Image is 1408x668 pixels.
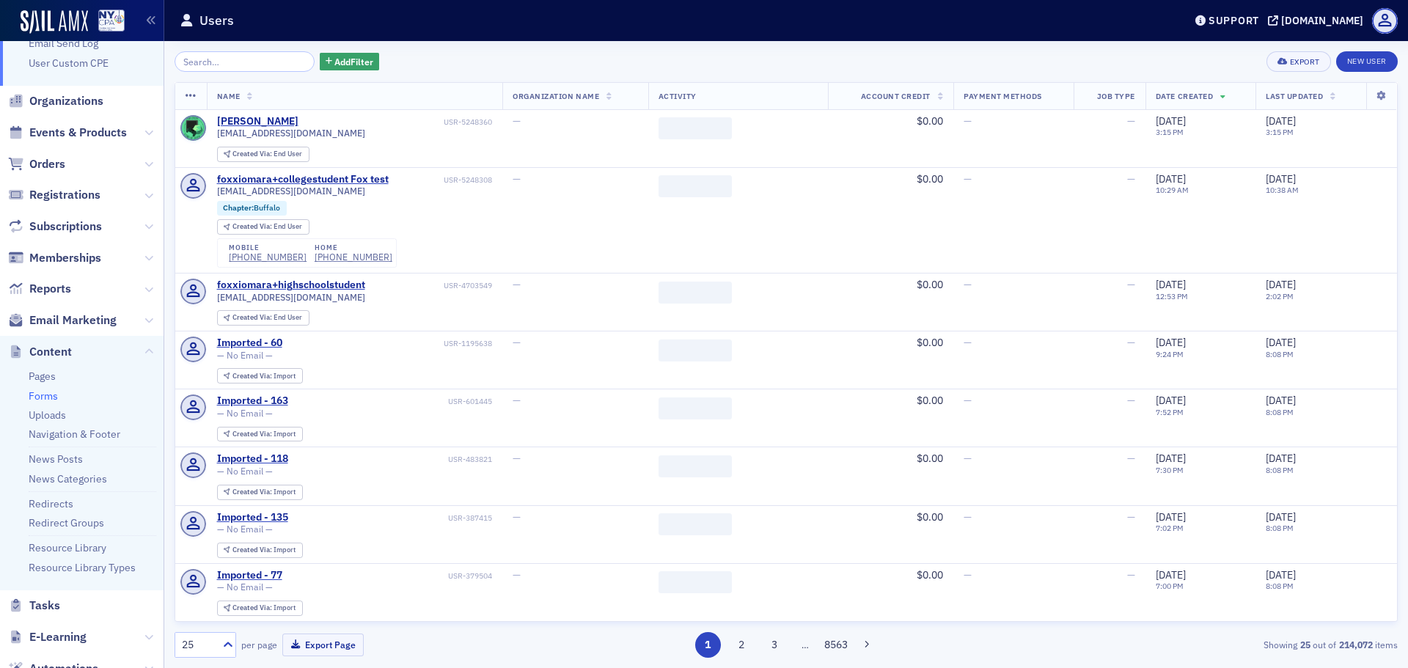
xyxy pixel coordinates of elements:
[1156,523,1184,533] time: 7:02 PM
[1266,510,1296,524] span: [DATE]
[8,344,72,360] a: Content
[513,278,521,291] span: —
[513,172,521,186] span: —
[217,511,288,524] a: Imported - 135
[659,91,697,101] span: Activity
[964,452,972,465] span: —
[8,312,117,329] a: Email Marketing
[217,337,282,350] a: Imported - 60
[217,147,309,162] div: Created Via: End User
[964,172,972,186] span: —
[1156,336,1186,349] span: [DATE]
[964,336,972,349] span: —
[1266,114,1296,128] span: [DATE]
[217,186,365,197] span: [EMAIL_ADDRESS][DOMAIN_NAME]
[1127,114,1135,128] span: —
[8,187,100,203] a: Registrations
[217,350,273,361] span: — No Email —
[29,629,87,645] span: E-Learning
[285,571,492,581] div: USR-379504
[217,408,273,419] span: — No Email —
[1156,114,1186,128] span: [DATE]
[232,545,274,554] span: Created Via :
[334,55,373,68] span: Add Filter
[1266,291,1294,301] time: 2:02 PM
[29,389,58,403] a: Forms
[182,637,214,653] div: 25
[29,56,109,70] a: User Custom CPE
[1156,349,1184,359] time: 9:24 PM
[659,397,732,419] span: ‌
[232,314,302,322] div: End User
[917,568,943,581] span: $0.00
[917,172,943,186] span: $0.00
[29,561,136,574] a: Resource Library Types
[513,452,521,465] span: —
[232,149,274,158] span: Created Via :
[29,312,117,329] span: Email Marketing
[217,368,303,383] div: Created Via: Import
[29,250,101,266] span: Memberships
[1290,58,1320,66] div: Export
[315,252,392,263] a: [PHONE_NUMBER]
[1266,523,1294,533] time: 8:08 PM
[232,488,296,496] div: Import
[1097,91,1135,101] span: Job Type
[917,452,943,465] span: $0.00
[513,336,521,349] span: —
[1127,510,1135,524] span: —
[229,252,307,263] div: [PHONE_NUMBER]
[1336,51,1398,72] a: New User
[1156,91,1213,101] span: Date Created
[1156,127,1184,137] time: 3:15 PM
[217,485,303,500] div: Created Via: Import
[232,603,274,612] span: Created Via :
[199,12,234,29] h1: Users
[232,223,302,231] div: End User
[29,219,102,235] span: Subscriptions
[824,632,849,658] button: 8563
[1266,581,1294,591] time: 8:08 PM
[1127,172,1135,186] span: —
[217,601,303,616] div: Created Via: Import
[8,598,60,614] a: Tasks
[217,466,273,477] span: — No Email —
[1266,278,1296,291] span: [DATE]
[695,632,721,658] button: 1
[1156,278,1186,291] span: [DATE]
[29,93,103,109] span: Organizations
[29,472,107,485] a: News Categories
[728,632,754,658] button: 2
[232,429,274,438] span: Created Via :
[232,312,274,322] span: Created Via :
[8,629,87,645] a: E-Learning
[217,543,303,558] div: Created Via: Import
[217,394,288,408] div: Imported - 163
[659,571,732,593] span: ‌
[391,175,492,185] div: USR-5248308
[29,408,66,422] a: Uploads
[29,344,72,360] span: Content
[98,10,125,32] img: SailAMX
[1127,452,1135,465] span: —
[29,370,56,383] a: Pages
[217,310,309,326] div: Created Via: End User
[217,524,273,535] span: — No Email —
[513,510,521,524] span: —
[1127,568,1135,581] span: —
[315,243,392,252] div: home
[1266,172,1296,186] span: [DATE]
[1156,407,1184,417] time: 7:52 PM
[1156,581,1184,591] time: 7:00 PM
[232,221,274,231] span: Created Via :
[29,37,98,50] a: Email Send Log
[964,114,972,128] span: —
[964,278,972,291] span: —
[232,546,296,554] div: Import
[229,243,307,252] div: mobile
[232,430,296,438] div: Import
[1266,394,1296,407] span: [DATE]
[29,427,120,441] a: Navigation & Footer
[1266,91,1323,101] span: Last Updated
